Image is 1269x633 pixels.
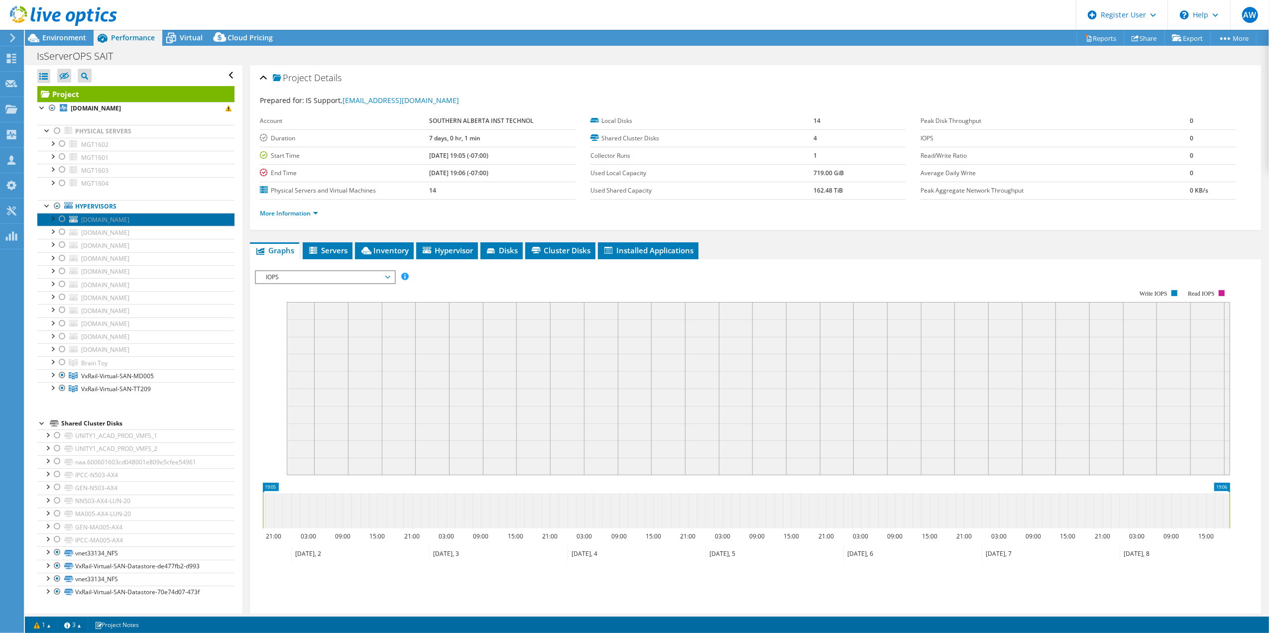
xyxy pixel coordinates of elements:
h2: Advanced Graph Controls [255,610,373,630]
span: Cluster Disks [530,245,590,255]
label: Account [260,116,429,126]
a: VxRail-Virtual-SAN-Datastore-70e74d07-473f [37,586,234,599]
b: [DATE] 19:06 (-07:00) [429,169,488,177]
text: 21:00 [405,532,420,540]
a: [DOMAIN_NAME] [37,330,234,343]
a: MGT1604 [37,177,234,190]
a: [DOMAIN_NAME] [37,265,234,278]
a: [DOMAIN_NAME] [37,291,234,304]
a: VxRail-Virtual-SAN-TT209 [37,382,234,395]
a: IPCC-MA005-AX4 [37,533,234,546]
span: Details [314,72,342,84]
a: naa.600601603cd048001e809e5cfee54961 [37,455,234,468]
label: Duration [260,133,429,143]
a: MGT1601 [37,151,234,164]
label: Average Daily Write [921,168,1190,178]
span: [DOMAIN_NAME] [81,228,129,237]
label: Start Time [260,151,429,161]
text: 15:00 [1060,532,1076,540]
text: 21:00 [957,532,972,540]
a: Physical Servers [37,125,234,138]
b: 719.00 GiB [813,169,844,177]
a: Reports [1077,30,1125,46]
b: 7 days, 0 hr, 1 min [429,134,480,142]
b: 1 [813,151,817,160]
a: Brain Toy [37,356,234,369]
a: VxRail-Virtual-SAN-Datastore-de477fb2-d993 [37,560,234,573]
text: 03:00 [992,532,1007,540]
a: [DOMAIN_NAME] [37,317,234,330]
label: End Time [260,168,429,178]
span: Project [273,73,312,83]
a: More Information [260,209,318,217]
a: UNITY1_ACAD_PROD_VMFS_1 [37,429,234,442]
a: [DOMAIN_NAME] [37,304,234,317]
span: [DOMAIN_NAME] [81,241,129,250]
text: 09:00 [1164,532,1179,540]
label: Prepared for: [260,96,304,105]
label: Shared Cluster Disks [590,133,814,143]
span: MGT1601 [81,153,109,162]
text: 15:00 [370,532,385,540]
a: VxRail-Virtual-SAN-MD005 [37,369,234,382]
b: 4 [813,134,817,142]
text: 03:00 [439,532,455,540]
a: More [1210,30,1257,46]
span: [DOMAIN_NAME] [81,254,129,263]
span: Installed Applications [603,245,693,255]
a: 1 [27,619,58,631]
label: Collector Runs [590,151,814,161]
svg: \n [1180,10,1189,19]
text: 03:00 [577,532,592,540]
span: MGT1603 [81,166,109,175]
span: IOPS [261,271,389,283]
a: Export [1164,30,1211,46]
span: Brain Toy [81,359,108,367]
a: [DOMAIN_NAME] [37,252,234,265]
text: Read IOPS [1188,290,1215,297]
text: 15:00 [1199,532,1214,540]
span: VxRail-Virtual-SAN-TT209 [81,385,151,393]
div: Shared Cluster Disks [61,418,234,429]
text: 21:00 [681,532,696,540]
a: MA005-AX4-LUN-20 [37,508,234,521]
b: 0 [1190,169,1194,177]
text: 21:00 [543,532,558,540]
span: Hypervisor [421,245,473,255]
span: Environment [42,33,86,42]
b: [DATE] 19:05 (-07:00) [429,151,488,160]
span: [DOMAIN_NAME] [81,281,129,289]
span: Servers [308,245,347,255]
label: Local Disks [590,116,814,126]
label: Used Local Capacity [590,168,814,178]
a: [DOMAIN_NAME] [37,278,234,291]
text: 15:00 [646,532,662,540]
span: Virtual [180,33,203,42]
span: [DOMAIN_NAME] [81,332,129,341]
span: MGT1604 [81,179,109,188]
a: [DOMAIN_NAME] [37,102,234,115]
b: SOUTHERN ALBERTA INST TECHNOL [429,116,534,125]
span: AW [1242,7,1258,23]
span: [DOMAIN_NAME] [81,319,129,328]
a: GEN-N503-AX4 [37,481,234,494]
a: vnet33134_NFS [37,546,234,559]
b: 0 KB/s [1190,186,1209,195]
b: 0 [1190,116,1194,125]
a: Project Notes [88,619,146,631]
text: 21:00 [266,532,282,540]
b: 14 [429,186,436,195]
a: Share [1124,30,1165,46]
b: 14 [813,116,820,125]
span: [DOMAIN_NAME] [81,215,129,224]
span: MGT1602 [81,140,109,149]
text: 15:00 [784,532,800,540]
a: [DOMAIN_NAME] [37,343,234,356]
a: GEN-MA005-AX4 [37,521,234,533]
text: 09:00 [473,532,489,540]
text: 15:00 [923,532,938,540]
span: [DOMAIN_NAME] [81,294,129,302]
text: 21:00 [1095,532,1111,540]
span: VxRail-Virtual-SAN-MD005 [81,372,154,380]
label: Read/Write Ratio [921,151,1190,161]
